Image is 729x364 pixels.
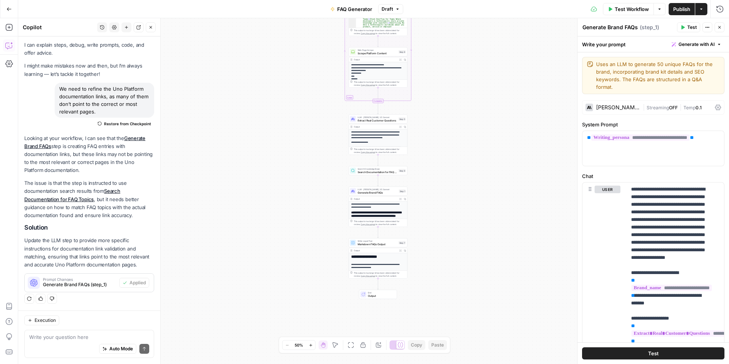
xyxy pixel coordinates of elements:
span: Publish [673,5,690,13]
p: Update the LLM step to provide more specific instructions for documentation link validation and m... [24,236,154,269]
button: Copy [408,340,425,350]
span: OFF [669,105,678,110]
g: Edge from step_1 to step_7 [377,227,379,238]
button: user [595,186,620,193]
span: Output [368,294,394,298]
div: This output is too large & has been abbreviated for review. to view the full content. [354,148,406,154]
div: This output is too large & has been abbreviated for review. to view the full content. [354,220,406,226]
g: Edge from step_4 to step_6 [377,36,379,47]
span: Copy [411,342,422,348]
span: 0.1 [696,105,702,110]
a: Search Documentation for FAQ Topics [24,188,120,202]
button: Auto Mode [99,344,136,354]
div: Output [354,58,397,61]
div: Output [354,197,397,200]
p: I can explain steps, debug, write prompts, code, and offer advice. [24,41,154,57]
button: Generate with AI [669,39,724,49]
button: Publish [669,3,695,15]
span: Test Workflow [615,5,649,13]
div: EndOutput [349,290,407,299]
g: Edge from step_9 to step_1 [377,175,379,186]
div: Complete [372,99,383,103]
span: Copy the output [361,223,375,225]
label: System Prompt [582,121,724,128]
span: Markdown FAQs Output [358,242,397,246]
span: Auto Mode [109,345,133,352]
span: FAQ Generator [337,5,372,13]
a: Generate Brand FAQs [24,135,145,149]
div: Search Knowledge BaseSearch Documentation for FAQ TopicsStep 9 [349,166,407,175]
span: Search Documentation for FAQ Topics [358,170,397,174]
div: This output is too large & has been abbreviated for review. to view the full content. [354,80,406,87]
button: Test Workflow [603,3,654,15]
span: Generate Brand FAQs [358,191,398,194]
span: Restore from Checkpoint [104,121,151,127]
g: Edge from step_4-iteration-end to step_5 [377,103,379,114]
div: Output [354,125,397,128]
g: Edge from step_7 to end [377,279,379,290]
span: Scrape Platform Content [358,51,397,55]
button: Restore from Checkpoint [95,119,154,128]
div: Copilot [23,24,95,31]
span: 50% [295,342,303,348]
button: Paste [428,340,447,350]
button: Applied [119,278,149,288]
textarea: Uses an LLM to generate 50 unique FAQs for the brand, incorporating brand kit details and SEO key... [596,60,720,91]
div: Step 7 [399,241,406,244]
span: ( step_1 ) [640,24,659,31]
span: Applied [129,279,146,286]
span: Copy the output [361,84,375,86]
div: Write your prompt [578,36,729,52]
g: Edge from step_5 to step_9 [377,155,379,166]
div: We need to refine the Uno Platform documentation links, as many of them don’t point to the correc... [55,83,154,118]
textarea: Generate Brand FAQs [582,24,638,31]
p: The issue is that the step is instructed to use documentation search results from , but it needs ... [24,179,154,219]
button: Test [677,22,700,32]
span: Copy the output [361,275,375,277]
div: Complete [349,99,407,103]
p: Looking at your workflow, I can see that the step is creating FAQ entries with documentation link... [24,134,154,175]
p: I might make mistakes now and then, but I’m always learning — let’s tackle it together! [24,62,154,78]
span: Web Page Scrape [358,49,397,52]
span: | [643,103,647,111]
div: Step 5 [399,117,406,121]
span: Prompt Changes [43,277,116,281]
span: Test [687,24,697,31]
span: Draft [382,6,393,13]
div: [PERSON_NAME] 3.5 Sonnet [596,105,640,110]
h2: Solution [24,224,154,231]
span: Execution [35,317,56,324]
span: Paste [431,342,444,348]
div: Step 1 [399,189,406,193]
div: This output is too large & has been abbreviated for review. to view the full content. [354,29,406,35]
span: Generate with AI [679,41,715,48]
div: LLM · [PERSON_NAME] 3.5 SonnetExtract Real Customer QuestionsStep 5Output**** **** **** **** ****... [349,115,407,155]
div: Step 6 [399,50,406,54]
span: | [678,103,683,111]
span: LLM · [PERSON_NAME] 3.5 Sonnet [358,116,397,119]
button: Draft [378,4,403,14]
label: Chat [582,172,724,180]
button: FAQ Generator [326,3,377,15]
button: Test [582,347,724,359]
div: Step 9 [399,169,406,172]
span: End [368,291,394,294]
span: Extract Real Customer Questions [358,118,397,122]
span: Copy the output [361,32,375,35]
span: Write Liquid Text [358,240,397,243]
span: Search Knowledge Base [358,167,397,170]
span: Test [648,350,659,357]
button: Execution [24,315,59,325]
span: Generate Brand FAQs (step_1) [43,281,116,288]
span: Temp [683,105,696,110]
span: LLM · [PERSON_NAME] 3.5 Sonnet [358,188,398,191]
span: Copy the output [361,151,375,153]
div: This output is too large & has been abbreviated for review. to view the full content. [354,271,406,277]
span: Streaming [647,105,669,110]
div: Output [354,249,397,252]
